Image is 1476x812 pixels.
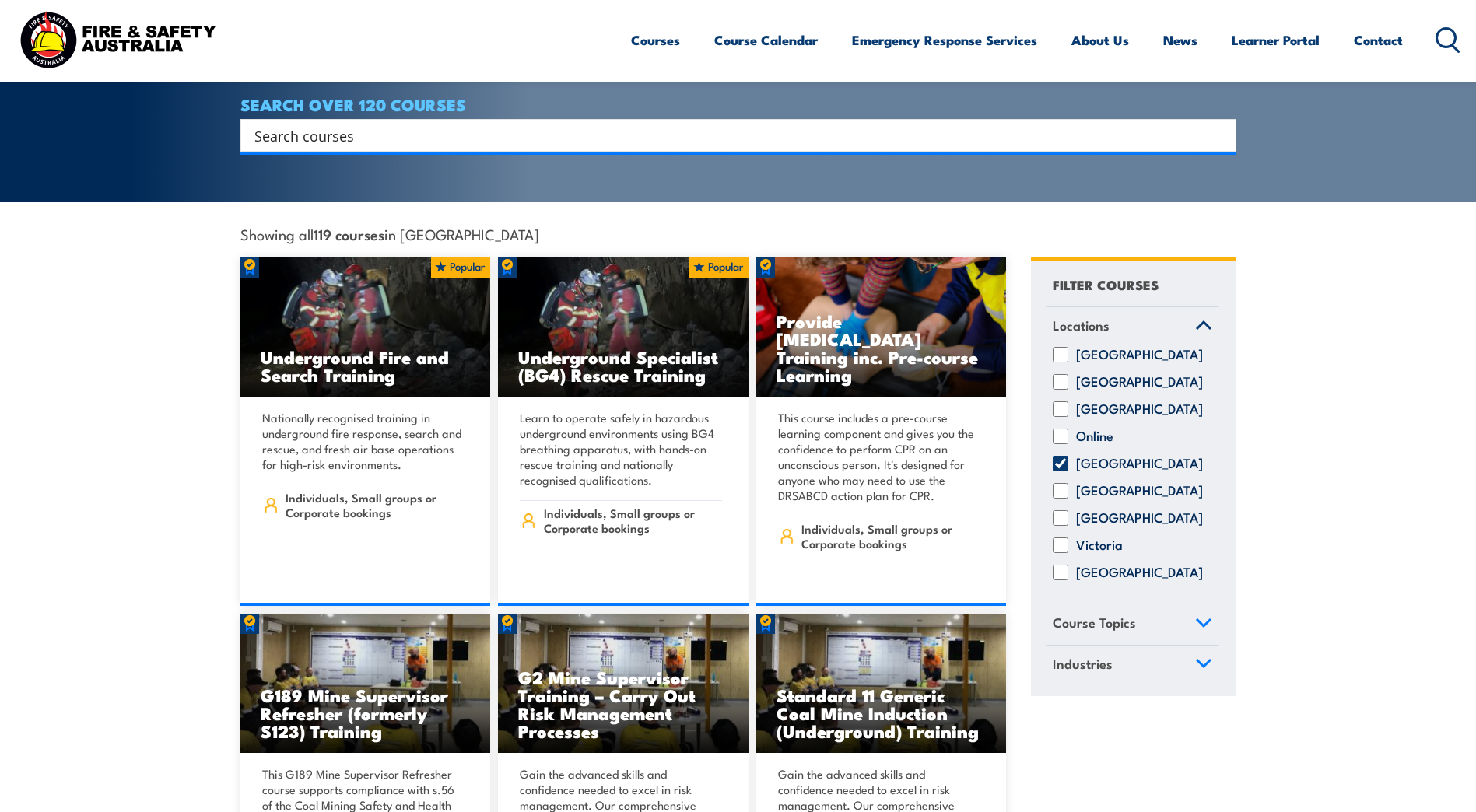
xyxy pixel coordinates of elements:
h3: Underground Fire and Search Training [261,348,471,383]
span: Locations [1053,315,1110,336]
h4: FILTER COURSES [1053,274,1159,295]
a: Locations [1046,307,1219,348]
h3: G2 Mine Supervisor Training – Carry Out Risk Management Processes [518,668,728,740]
label: [GEOGRAPHIC_DATA] [1076,374,1203,390]
label: Victoria [1076,537,1123,553]
a: Course Topics [1046,604,1219,645]
a: Provide [MEDICAL_DATA] Training inc. Pre-course Learning [756,257,1007,397]
img: Standard 11 Generic Coal Mine Induction (Surface) TRAINING (1) [756,614,1007,754]
span: Showing all in [GEOGRAPHIC_DATA] [240,226,539,242]
form: Search form [258,124,1205,146]
label: Online [1076,429,1113,444]
a: Industries [1046,646,1219,686]
label: [GEOGRAPHIC_DATA] [1076,456,1203,471]
h3: Standard 11 Generic Coal Mine Induction (Underground) Training [777,686,987,740]
img: Underground mine rescue [240,257,491,397]
label: [GEOGRAPHIC_DATA] [1076,565,1203,580]
span: Individuals, Small groups or Corporate bookings [286,490,464,520]
a: G189 Mine Supervisor Refresher (formerly S123) Training [240,614,491,754]
span: Industries [1053,653,1113,674]
img: Underground mine rescue [498,257,749,397]
label: [GEOGRAPHIC_DATA] [1076,510,1203,526]
a: Learner Portal [1232,19,1320,61]
a: Underground Specialist (BG4) Rescue Training [498,257,749,397]
strong: 119 courses [314,223,384,244]
img: Standard 11 Generic Coal Mine Induction (Surface) TRAINING (1) [240,614,491,754]
img: Standard 11 Generic Coal Mine Induction (Surface) TRAINING (1) [498,614,749,754]
a: Standard 11 Generic Coal Mine Induction (Underground) Training [756,614,1007,754]
button: Search magnifier button [1209,124,1231,146]
h3: Provide [MEDICAL_DATA] Training inc. Pre-course Learning [777,312,987,383]
p: Nationally recognised training in underground fire response, search and rescue, and fresh air bas... [262,410,465,472]
h3: G189 Mine Supervisor Refresher (formerly S123) Training [261,686,471,740]
p: This course includes a pre-course learning component and gives you the confidence to perform CPR ... [778,410,980,503]
a: News [1163,19,1197,61]
label: [GEOGRAPHIC_DATA] [1076,347,1203,362]
input: Search input [254,124,1202,147]
span: Individuals, Small groups or Corporate bookings [544,506,722,535]
p: Learn to operate safely in hazardous underground environments using BG4 breathing apparatus, with... [520,410,722,488]
a: Courses [631,19,680,61]
label: [GEOGRAPHIC_DATA] [1076,483,1203,499]
a: Course Calendar [714,19,818,61]
span: Individuals, Small groups or Corporate bookings [801,521,980,551]
a: Contact [1354,19,1403,61]
label: [GEOGRAPHIC_DATA] [1076,401,1203,417]
a: About Us [1071,19,1129,61]
a: Emergency Response Services [852,19,1037,61]
h4: SEARCH OVER 120 COURSES [240,96,1236,113]
img: Low Voltage Rescue and Provide CPR [756,257,1007,397]
span: Course Topics [1053,612,1136,633]
a: G2 Mine Supervisor Training – Carry Out Risk Management Processes [498,614,749,754]
h3: Underground Specialist (BG4) Rescue Training [518,348,728,383]
a: Underground Fire and Search Training [240,257,491,397]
